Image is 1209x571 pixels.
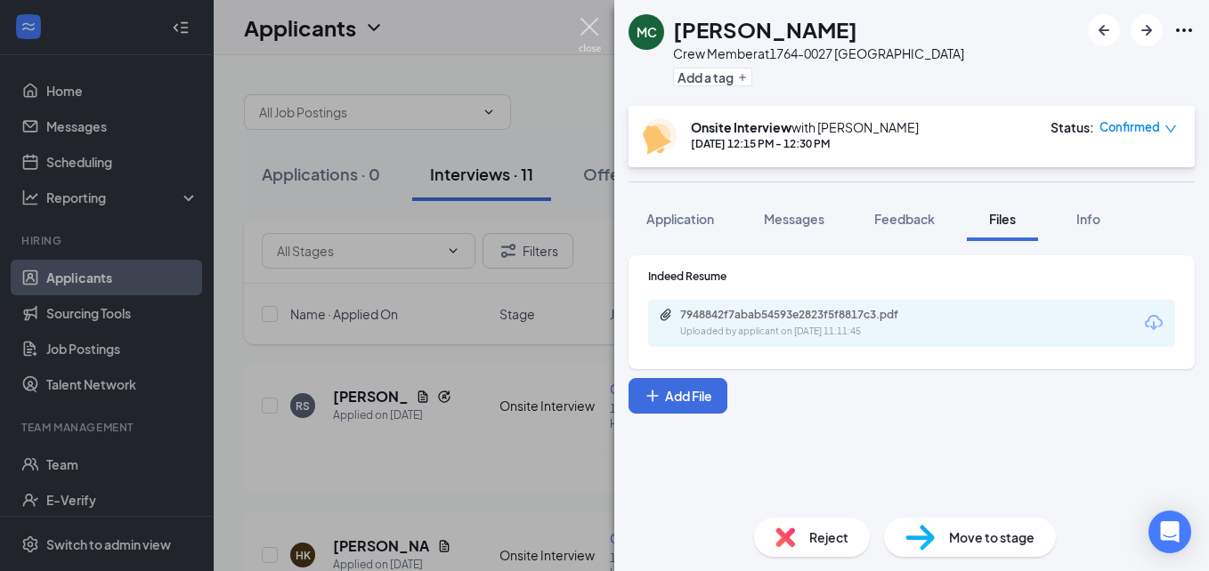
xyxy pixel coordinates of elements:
[680,308,929,322] div: 7948842f7abab54593e2823f5f8817c3.pdf
[1148,511,1191,553] div: Open Intercom Messenger
[680,325,947,339] div: Uploaded by applicant on [DATE] 11:11:45
[1136,20,1157,41] svg: ArrowRight
[673,14,857,44] h1: [PERSON_NAME]
[673,44,964,62] div: Crew Member at 1764-0027 [GEOGRAPHIC_DATA]
[1076,211,1100,227] span: Info
[1143,312,1164,334] svg: Download
[691,118,919,136] div: with [PERSON_NAME]
[1164,123,1177,135] span: down
[637,23,657,41] div: MC
[809,527,848,547] span: Reject
[1173,20,1195,41] svg: Ellipses
[1093,20,1115,41] svg: ArrowLeftNew
[659,308,673,322] svg: Paperclip
[989,211,1016,227] span: Files
[673,68,752,86] button: PlusAdd a tag
[646,211,714,227] span: Application
[691,136,919,151] div: [DATE] 12:15 PM - 12:30 PM
[644,387,661,405] svg: Plus
[1099,118,1160,136] span: Confirmed
[874,211,935,227] span: Feedback
[691,119,791,135] b: Onsite Interview
[1131,14,1163,46] button: ArrowRight
[764,211,824,227] span: Messages
[629,378,727,414] button: Add FilePlus
[949,527,1035,547] span: Move to stage
[737,72,748,83] svg: Plus
[1088,14,1120,46] button: ArrowLeftNew
[648,269,1175,284] div: Indeed Resume
[1051,118,1094,136] div: Status :
[659,308,947,339] a: Paperclip7948842f7abab54593e2823f5f8817c3.pdfUploaded by applicant on [DATE] 11:11:45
